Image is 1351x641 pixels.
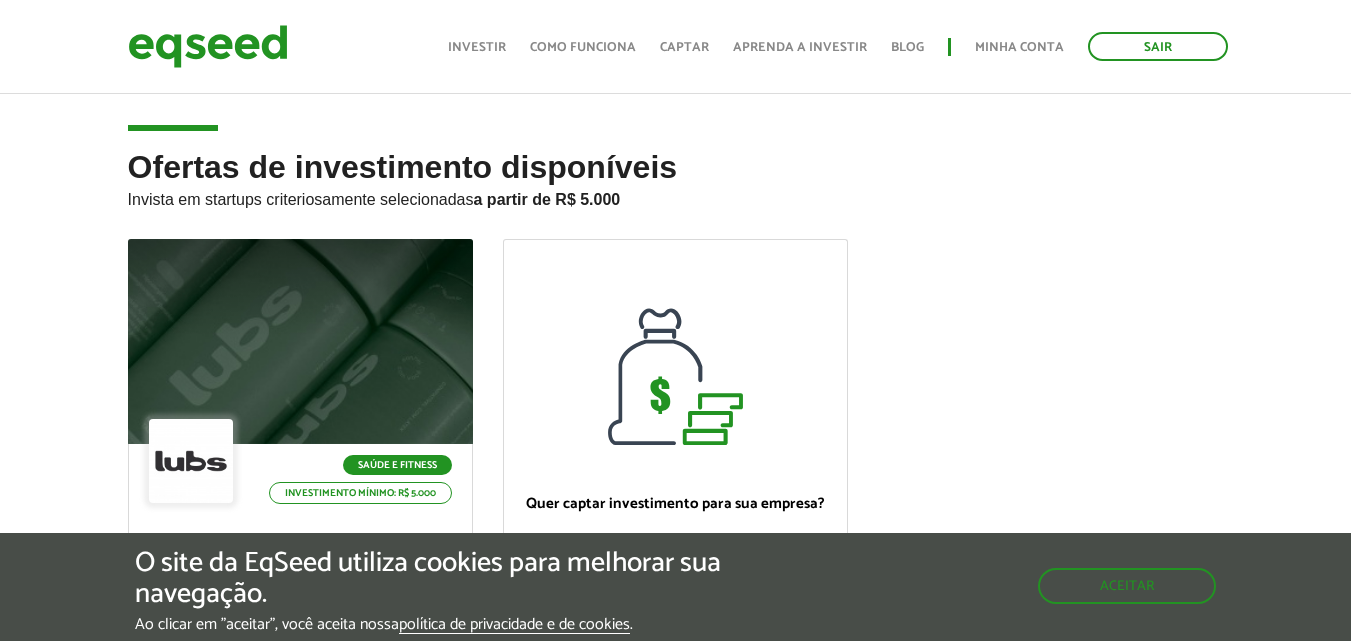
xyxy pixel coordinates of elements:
a: Como funciona [530,41,636,54]
p: Ao clicar em "aceitar", você aceita nossa . [135,615,783,634]
p: Invista em startups criteriosamente selecionadas [128,185,1224,209]
button: Aceitar [1038,568,1216,604]
a: Aprenda a investir [733,41,867,54]
img: EqSeed [128,20,288,73]
a: Investir [448,41,506,54]
a: Sair [1088,32,1228,61]
a: política de privacidade e de cookies [399,617,630,634]
a: Captar [660,41,709,54]
strong: a partir de R$ 5.000 [474,191,621,208]
h5: O site da EqSeed utiliza cookies para melhorar sua navegação. [135,548,783,610]
h2: Ofertas de investimento disponíveis [128,150,1224,239]
a: Minha conta [975,41,1064,54]
p: Quer captar investimento para sua empresa? [524,495,827,513]
a: Blog [891,41,924,54]
p: Saúde e Fitness [343,455,452,475]
p: Investimento mínimo: R$ 5.000 [269,482,452,504]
